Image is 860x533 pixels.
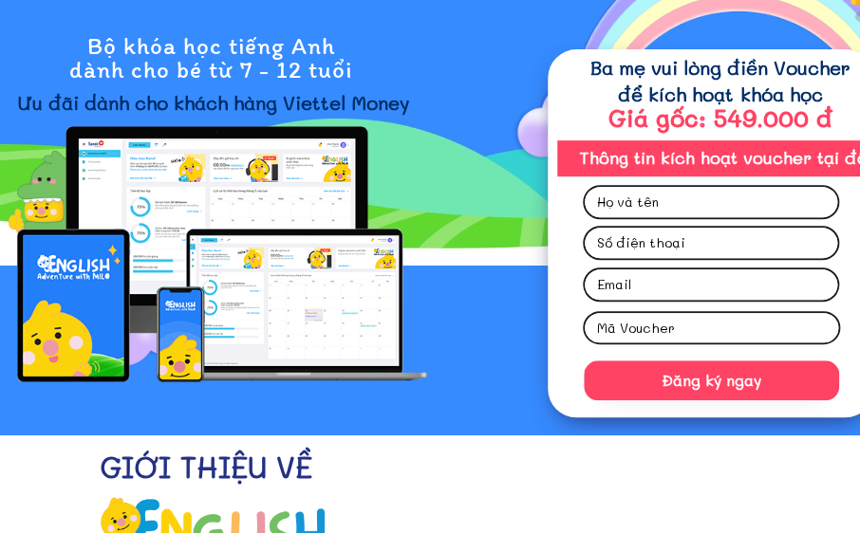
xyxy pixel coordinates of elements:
[585,54,855,107] h3: Ba mẹ vui lòng điền Voucher để kích hoạt khóa học
[592,228,830,258] input: Số điện thoại
[584,360,840,400] p: Đăng ký ngay
[101,444,319,490] h3: Giới thiệu về
[592,187,830,217] input: Họ và tên
[592,269,830,300] input: Email
[592,313,832,342] input: Mã Voucher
